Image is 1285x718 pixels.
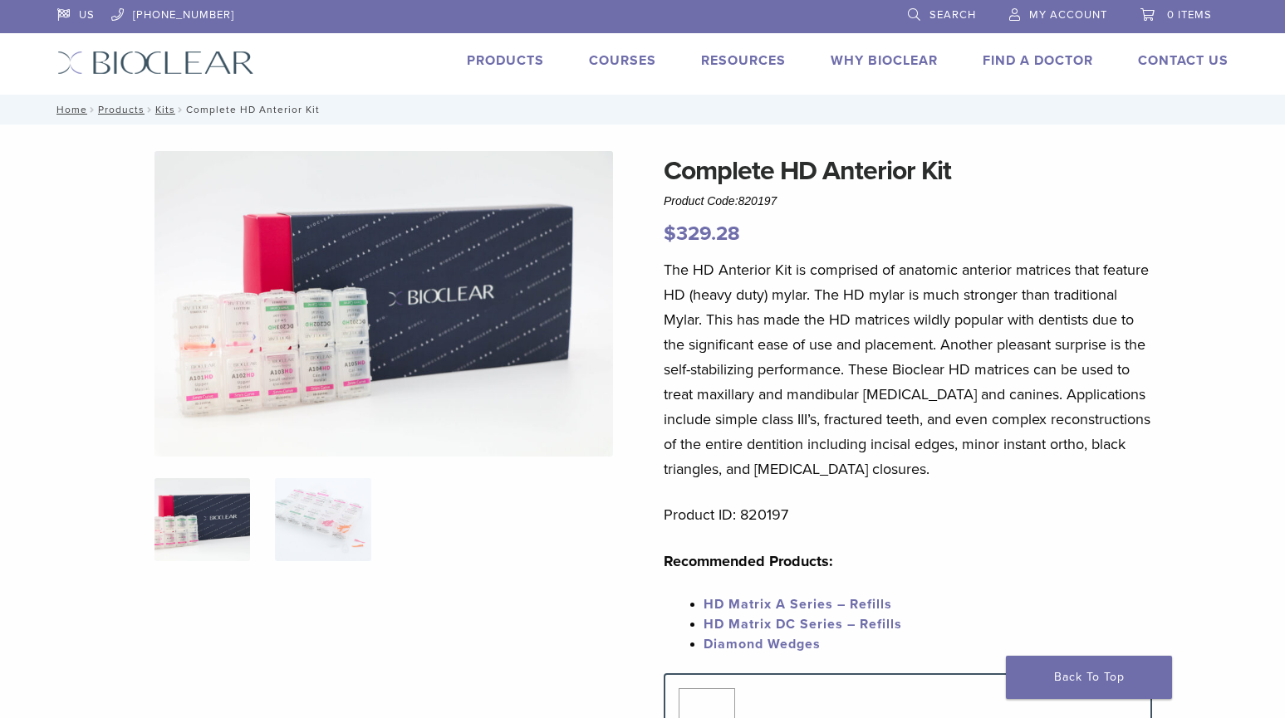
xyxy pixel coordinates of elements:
[145,105,155,114] span: /
[831,52,938,69] a: Why Bioclear
[664,257,1152,481] p: The HD Anterior Kit is comprised of anatomic anterior matrices that feature HD (heavy duty) mylar...
[929,8,976,22] span: Search
[51,104,87,115] a: Home
[275,478,370,561] img: Complete HD Anterior Kit - Image 2
[704,616,902,633] a: HD Matrix DC Series – Refills
[45,95,1241,125] nav: Complete HD Anterior Kit
[155,104,175,115] a: Kits
[57,51,254,75] img: Bioclear
[664,151,1152,191] h1: Complete HD Anterior Kit
[738,194,777,208] span: 820197
[701,52,786,69] a: Resources
[154,151,613,457] img: IMG_8088 (1)
[983,52,1093,69] a: Find A Doctor
[87,105,98,114] span: /
[98,104,145,115] a: Products
[704,636,821,652] a: Diamond Wedges
[1138,52,1229,69] a: Contact Us
[1167,8,1212,22] span: 0 items
[1006,656,1172,699] a: Back To Top
[664,502,1152,527] p: Product ID: 820197
[664,222,676,246] span: $
[664,552,833,570] strong: Recommended Products:
[589,52,656,69] a: Courses
[704,596,892,613] a: HD Matrix A Series – Refills
[175,105,186,114] span: /
[467,52,544,69] a: Products
[154,478,250,561] img: IMG_8088-1-324x324.jpg
[664,194,777,208] span: Product Code:
[664,222,740,246] bdi: 329.28
[1029,8,1107,22] span: My Account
